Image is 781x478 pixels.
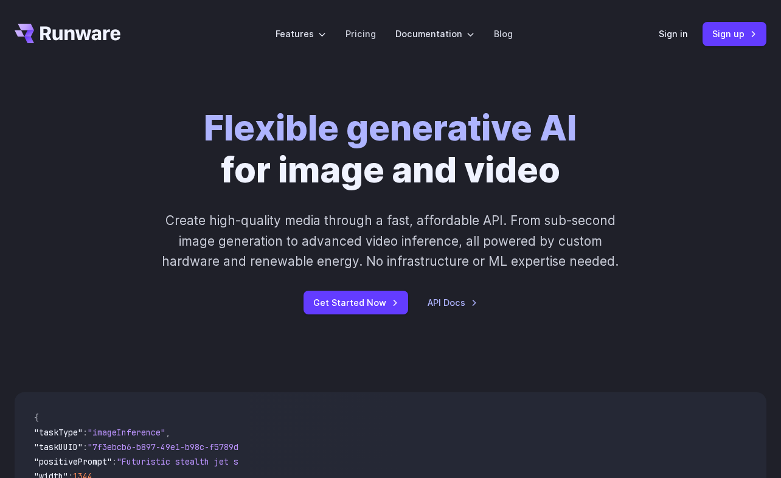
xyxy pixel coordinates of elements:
a: Pricing [345,27,376,41]
span: { [34,412,39,423]
span: : [112,456,117,467]
span: : [83,442,88,452]
span: "7f3ebcb6-b897-49e1-b98c-f5789d2d40d7" [88,442,272,452]
span: "taskType" [34,427,83,438]
span: "Futuristic stealth jet streaking through a neon-lit cityscape with glowing purple exhaust" [117,456,560,467]
label: Features [276,27,326,41]
p: Create high-quality media through a fast, affordable API. From sub-second image generation to adv... [150,210,631,271]
label: Documentation [395,27,474,41]
a: API Docs [428,296,477,310]
a: Sign in [659,27,688,41]
h1: for image and video [204,107,577,191]
span: "imageInference" [88,427,165,438]
a: Go to / [15,24,120,43]
span: "taskUUID" [34,442,83,452]
span: , [165,427,170,438]
a: Sign up [703,22,766,46]
span: : [83,427,88,438]
strong: Flexible generative AI [204,106,577,149]
a: Blog [494,27,513,41]
span: "positivePrompt" [34,456,112,467]
a: Get Started Now [304,291,408,314]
